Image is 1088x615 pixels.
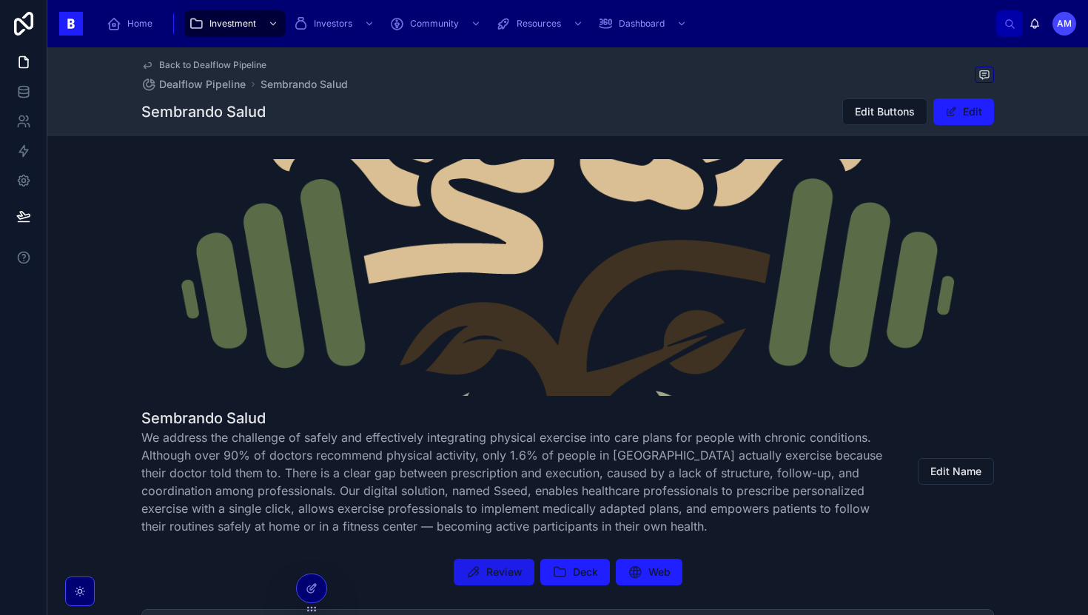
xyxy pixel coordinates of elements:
[289,10,382,37] a: Investors
[410,18,459,30] span: Community
[842,98,927,125] button: Edit Buttons
[209,18,256,30] span: Investment
[540,559,610,585] button: Deck
[141,101,266,122] h1: Sembrando Salud
[930,464,981,479] span: Edit Name
[141,77,246,92] a: Dealflow Pipeline
[141,59,266,71] a: Back to Dealflow Pipeline
[491,10,591,37] a: Resources
[619,18,665,30] span: Dashboard
[616,559,682,585] button: Web
[314,18,352,30] span: Investors
[594,10,694,37] a: Dashboard
[127,18,152,30] span: Home
[184,10,286,37] a: Investment
[141,429,883,535] span: We address the challenge of safely and effectively integrating physical exercise into care plans ...
[102,10,163,37] a: Home
[141,408,883,429] h1: Sembrando Salud
[1057,18,1072,30] span: AM
[95,7,996,40] div: scrollable content
[573,565,598,579] span: Deck
[385,10,488,37] a: Community
[855,104,915,119] span: Edit Buttons
[159,77,246,92] span: Dealflow Pipeline
[517,18,561,30] span: Resources
[261,77,348,92] a: Sembrando Salud
[486,565,523,579] span: Review
[59,12,83,36] img: App logo
[454,559,534,585] button: Review
[918,458,994,485] button: Edit Name
[648,565,671,579] span: Web
[933,98,994,125] button: Edit
[159,59,266,71] span: Back to Dealflow Pipeline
